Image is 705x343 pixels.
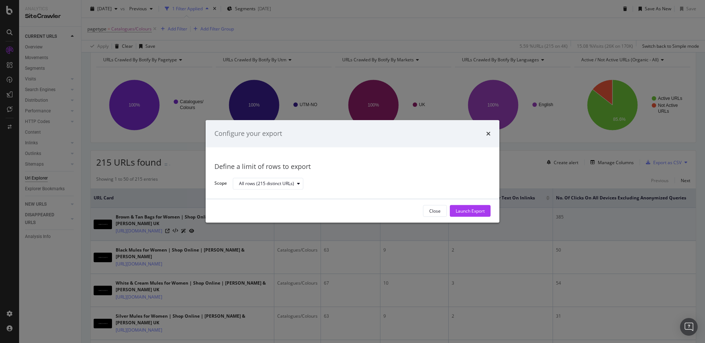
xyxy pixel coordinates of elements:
[214,180,227,188] label: Scope
[429,208,441,214] div: Close
[239,181,294,186] div: All rows (215 distinct URLs)
[450,205,491,217] button: Launch Export
[680,318,698,336] div: Open Intercom Messenger
[214,162,491,171] div: Define a limit of rows to export
[206,120,499,223] div: modal
[214,129,282,138] div: Configure your export
[456,208,485,214] div: Launch Export
[233,178,303,189] button: All rows (215 distinct URLs)
[423,205,447,217] button: Close
[486,129,491,138] div: times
